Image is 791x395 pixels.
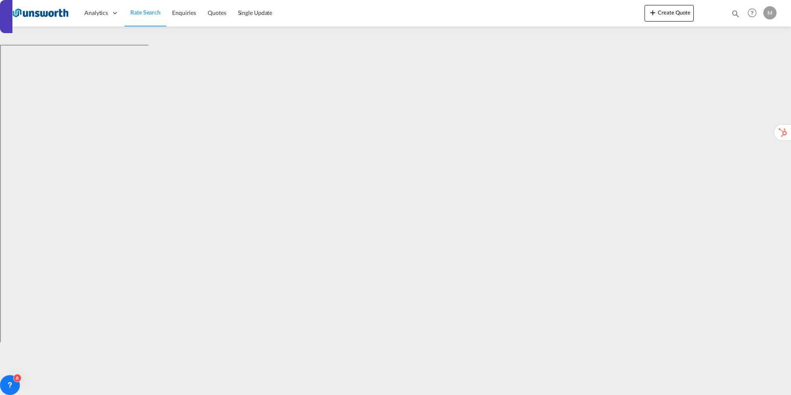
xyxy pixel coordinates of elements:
span: Quotes [208,9,226,16]
img: 3748d800213711f08852f18dcb6d8936.jpg [12,4,68,22]
button: icon-plus 400-fgCreate Quote [645,5,694,22]
span: Single Update [238,9,273,16]
md-icon: icon-plus 400-fg [648,7,658,17]
span: Enquiries [172,9,196,16]
span: Rate Search [130,9,161,16]
div: M [763,6,777,19]
span: Help [745,6,759,20]
span: Analytics [84,9,108,17]
div: Help [745,6,763,21]
div: icon-magnify [731,9,740,22]
md-icon: icon-magnify [731,9,740,18]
